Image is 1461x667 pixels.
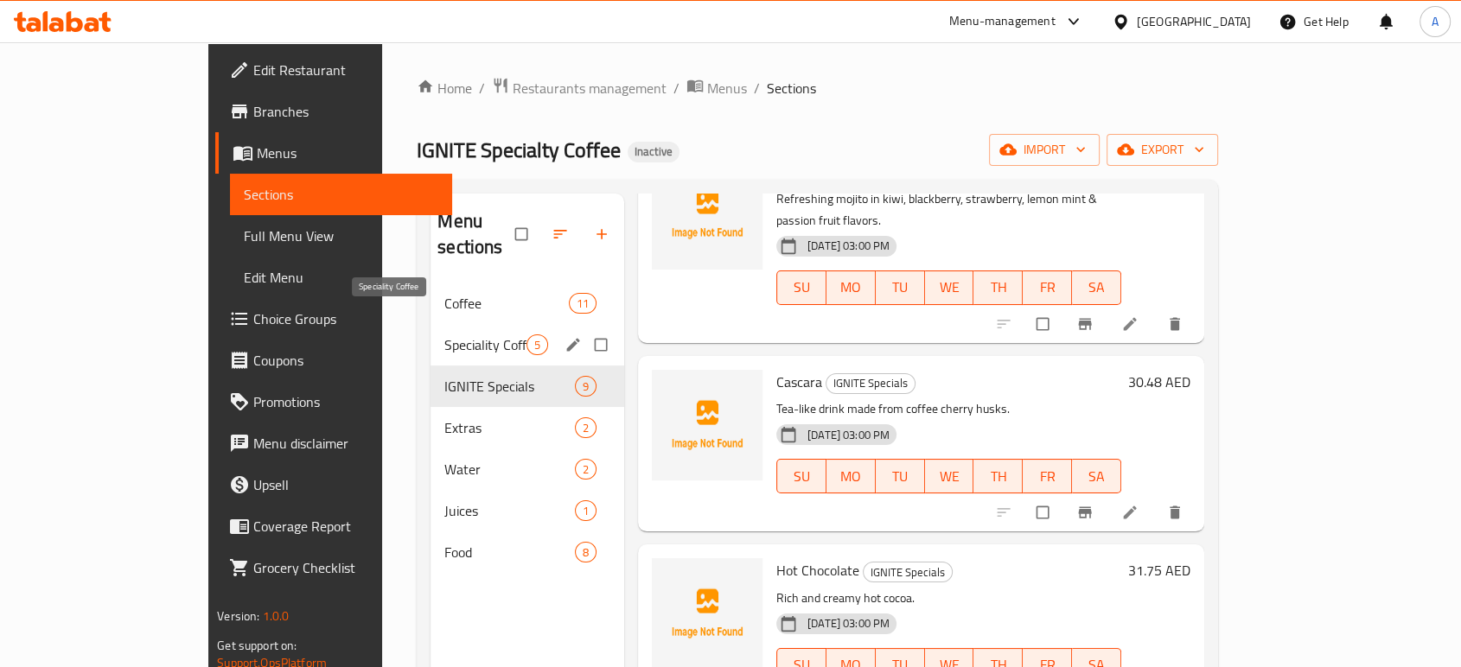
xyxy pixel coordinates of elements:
span: Coffee [444,293,568,314]
span: Coverage Report [253,516,438,537]
a: Full Menu View [230,215,452,257]
button: SA [1072,270,1121,305]
span: [DATE] 03:00 PM [801,615,896,632]
button: SU [776,270,826,305]
div: IGNITE Specials [826,373,916,394]
span: Get support on: [217,634,297,657]
button: TH [973,459,1023,493]
span: Cascara [776,369,822,395]
a: Edit menu item [1121,504,1142,521]
button: Branch-specific-item [1066,493,1107,531]
span: [DATE] 03:00 PM [801,238,896,254]
span: TH [980,275,1016,300]
span: TH [980,464,1016,489]
span: WE [932,275,967,300]
button: SU [776,459,826,493]
div: Juices1 [431,490,624,531]
span: 11 [570,295,596,312]
span: 1.0.0 [262,605,289,627]
button: SA [1072,459,1121,493]
div: [GEOGRAPHIC_DATA] [1137,12,1251,31]
a: Edit menu item [1121,315,1142,333]
button: TU [876,459,925,493]
span: 2 [576,461,596,478]
a: Choice Groups [215,298,452,340]
a: Coupons [215,340,452,381]
div: items [575,500,597,521]
span: Branches [253,101,438,122]
span: Extras [444,417,575,438]
span: SA [1079,275,1114,300]
span: Edit Restaurant [253,60,438,80]
span: TU [883,275,918,300]
span: FR [1030,275,1065,300]
span: Water [444,459,575,480]
button: MO [826,459,876,493]
img: Cascara [652,370,762,480]
button: delete [1156,493,1197,531]
span: Speciality Coffee [444,334,526,355]
span: Food [444,542,575,562]
span: Sort sections [541,215,583,253]
span: Choice Groups [253,308,438,329]
span: 8 [576,544,596,561]
div: Juices [444,500,575,521]
span: 5 [527,337,547,353]
span: Version: [217,605,259,627]
span: IGNITE Specialty Coffee [417,130,621,169]
a: Edit Restaurant [215,49,452,91]
button: Add section [583,215,624,253]
a: Menus [686,77,747,99]
a: Coverage Report [215,505,452,547]
a: Sections [230,174,452,215]
p: Refreshing mojito in kiwi, blackberry, strawberry, lemon mint & passion fruit flavors. [776,188,1121,232]
a: Menus [215,132,452,174]
button: FR [1023,270,1072,305]
span: IGNITE Specials [444,376,575,397]
span: import [1003,139,1086,161]
div: IGNITE Specials [863,562,953,582]
span: 9 [576,378,596,395]
button: export [1107,134,1218,166]
a: Upsell [215,464,452,505]
button: delete [1156,305,1197,343]
button: Branch-specific-item [1066,305,1107,343]
span: Edit Menu [244,267,438,288]
div: Coffee11 [431,283,624,324]
img: Mojitos [652,159,762,270]
span: IGNITE Specials [864,562,952,582]
span: A [1432,12,1439,31]
span: Sections [244,184,438,205]
span: TU [883,464,918,489]
div: Food8 [431,531,624,573]
span: [DATE] 03:00 PM [801,427,896,443]
div: IGNITE Specials9 [431,365,624,407]
a: Grocery Checklist [215,547,452,588]
div: items [575,459,597,480]
a: Menu disclaimer [215,422,452,464]
h6: 30.48 AED [1128,370,1190,394]
p: Tea-like drink made from coffee cherry husks. [776,398,1121,420]
span: Sections [767,78,816,98]
span: Select to update [1026,496,1062,529]
button: MO [826,270,876,305]
button: edit [562,333,588,356]
p: Rich and creamy hot cocoa. [776,588,1121,609]
span: Inactive [628,144,679,159]
span: Full Menu View [244,226,438,246]
nav: Menu sections [431,276,624,580]
nav: breadcrumb [417,77,1218,99]
span: SU [784,275,820,300]
span: Grocery Checklist [253,557,438,578]
span: Menus [707,78,747,98]
span: IGNITE Specials [826,373,915,393]
div: Speciality Coffee5edit [431,324,624,365]
button: import [989,134,1100,166]
a: Edit Menu [230,257,452,298]
a: Promotions [215,381,452,422]
li: / [479,78,485,98]
div: Extras2 [431,407,624,448]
